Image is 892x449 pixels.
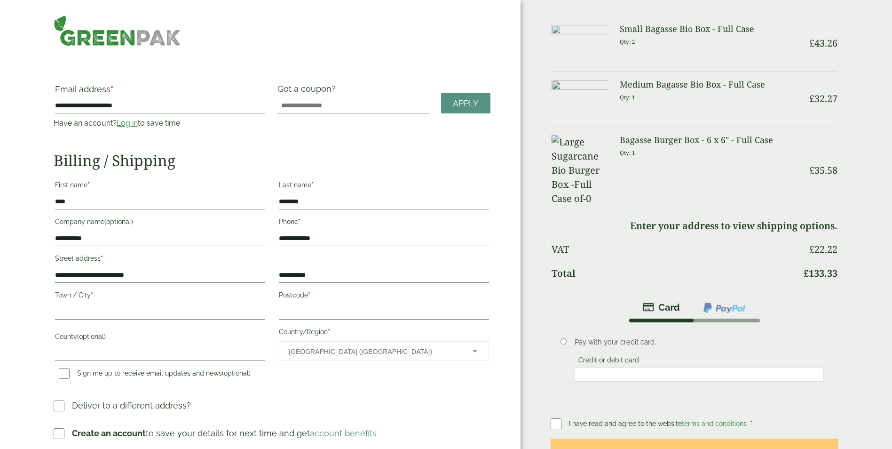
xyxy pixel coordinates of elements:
abbr: required [111,84,113,94]
h3: Small Bagasse Bio Box - Full Case [620,24,797,34]
abbr: required [298,218,300,225]
h3: Bagasse Burger Box - 6 x 6" - Full Case [620,135,797,145]
bdi: 32.27 [809,92,837,105]
span: £ [809,92,814,105]
label: Credit or debit card [575,356,643,367]
img: ppcp-gateway.png [703,302,746,314]
label: First name [55,178,265,194]
abbr: required [328,328,330,336]
label: Postcode [279,289,489,305]
a: terms and conditions [682,420,747,427]
label: Town / City [55,289,265,305]
bdi: 43.26 [809,37,837,49]
span: £ [804,267,809,280]
label: Company name [55,215,265,231]
label: County [55,330,265,346]
abbr: required [87,181,90,189]
p: Pay with your credit card. [575,337,824,347]
span: United Kingdom (UK) [289,342,460,361]
span: I have read and agree to the website [569,420,749,427]
abbr: required [308,291,310,299]
abbr: required [750,420,753,427]
label: Email address [55,85,265,98]
h2: Billing / Shipping [54,152,490,169]
abbr: required [311,181,314,189]
span: (optional) [77,333,106,340]
small: Qty: 1 [620,149,635,156]
img: stripe.png [643,302,680,313]
label: Last name [279,178,489,194]
span: Apply [453,98,479,109]
label: Phone [279,215,489,231]
bdi: 35.58 [809,164,837,176]
abbr: required [101,255,103,262]
p: Have an account? to save time [54,118,266,129]
th: Total [552,262,797,285]
small: Qty: 2 [620,38,635,45]
iframe: Secure card payment input frame [577,370,821,379]
bdi: 22.22 [809,243,837,256]
a: Apply [441,93,490,113]
strong: Create an account [72,428,146,438]
span: £ [809,37,814,49]
label: Sign me up to receive email updates and news [55,369,254,380]
small: Qty: 1 [620,94,635,101]
span: (optional) [104,218,133,225]
span: (optional) [222,369,251,377]
label: Got a coupon? [277,84,339,98]
span: Country/Region [279,341,489,361]
img: GreenPak Supplies [54,15,181,46]
td: Enter your address to view shipping options. [552,215,838,237]
a: account benefits [310,428,377,438]
label: Country/Region [279,325,489,341]
input: Sign me up to receive email updates and news(optional) [59,368,70,379]
img: Large Sugarcane Bio Burger Box -Full Case of-0 [552,135,609,206]
bdi: 133.33 [804,267,837,280]
span: £ [809,164,814,176]
h3: Medium Bagasse Bio Box - Full Case [620,80,797,90]
p: to save your details for next time and get [72,427,377,440]
th: VAT [552,238,797,261]
span: £ [809,243,814,256]
p: Deliver to a different address? [72,399,191,412]
abbr: required [91,291,93,299]
label: Street address [55,252,265,268]
a: Log in [117,119,138,128]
